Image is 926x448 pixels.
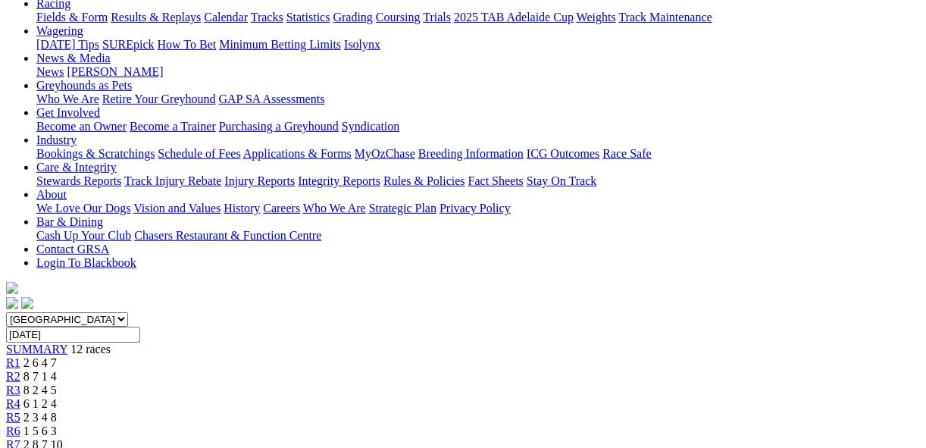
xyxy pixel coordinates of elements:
a: Chasers Restaurant & Function Centre [134,229,321,242]
img: logo-grsa-white.png [6,282,18,294]
a: How To Bet [158,38,217,51]
a: Schedule of Fees [158,147,240,160]
a: Breeding Information [418,147,524,160]
a: Wagering [36,24,83,37]
div: Industry [36,147,911,161]
a: ICG Outcomes [527,147,599,160]
a: Fact Sheets [468,174,524,187]
a: We Love Our Dogs [36,202,130,215]
a: Grading [333,11,373,23]
div: News & Media [36,65,911,79]
a: Become a Trainer [130,120,216,133]
a: [PERSON_NAME] [67,65,163,78]
span: 8 7 1 4 [23,370,57,383]
a: Cash Up Your Club [36,229,131,242]
a: Minimum Betting Limits [219,38,341,51]
a: News [36,65,64,78]
a: Results & Replays [111,11,201,23]
a: MyOzChase [355,147,415,160]
a: Privacy Policy [440,202,511,215]
a: Injury Reports [224,174,295,187]
a: Who We Are [303,202,366,215]
a: Coursing [376,11,421,23]
span: 2 3 4 8 [23,411,57,424]
a: Trials [423,11,451,23]
a: History [224,202,260,215]
a: Isolynx [344,38,380,51]
div: Wagering [36,38,911,52]
img: facebook.svg [6,297,18,309]
span: 8 2 4 5 [23,384,57,396]
a: Track Injury Rebate [124,174,221,187]
a: Strategic Plan [369,202,436,215]
a: GAP SA Assessments [219,92,325,105]
a: Race Safe [602,147,651,160]
a: Bookings & Scratchings [36,147,155,160]
a: Get Involved [36,106,100,119]
a: Calendar [204,11,248,23]
div: Bar & Dining [36,229,911,243]
a: R1 [6,356,20,369]
span: 1 5 6 3 [23,425,57,437]
a: Stay On Track [527,174,596,187]
a: Care & Integrity [36,161,117,174]
a: Fields & Form [36,11,108,23]
div: Greyhounds as Pets [36,92,911,106]
a: Purchasing a Greyhound [219,120,339,133]
a: Syndication [342,120,399,133]
a: Tracks [251,11,283,23]
a: About [36,188,67,201]
input: Select date [6,327,140,343]
a: R2 [6,370,20,383]
a: Contact GRSA [36,243,109,255]
a: Login To Blackbook [36,256,136,269]
a: Weights [577,11,616,23]
span: 12 races [70,343,111,356]
a: Who We Are [36,92,99,105]
a: Track Maintenance [619,11,712,23]
a: Rules & Policies [383,174,465,187]
a: R3 [6,384,20,396]
a: News & Media [36,52,111,64]
a: Greyhounds as Pets [36,79,132,92]
a: Retire Your Greyhound [102,92,216,105]
img: twitter.svg [21,297,33,309]
a: Statistics [286,11,330,23]
a: Industry [36,133,77,146]
div: Racing [36,11,911,24]
a: SUREpick [102,38,154,51]
div: Care & Integrity [36,174,911,188]
a: SUMMARY [6,343,67,356]
a: R5 [6,411,20,424]
a: Vision and Values [133,202,221,215]
div: Get Involved [36,120,911,133]
a: Bar & Dining [36,215,103,228]
a: 2025 TAB Adelaide Cup [454,11,574,23]
a: Applications & Forms [243,147,352,160]
a: Become an Owner [36,120,127,133]
a: R4 [6,397,20,410]
a: [DATE] Tips [36,38,99,51]
a: Careers [263,202,300,215]
a: Stewards Reports [36,174,121,187]
span: 2 6 4 7 [23,356,57,369]
a: Integrity Reports [298,174,380,187]
a: R6 [6,425,20,437]
span: 6 1 2 4 [23,397,57,410]
div: About [36,202,911,215]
